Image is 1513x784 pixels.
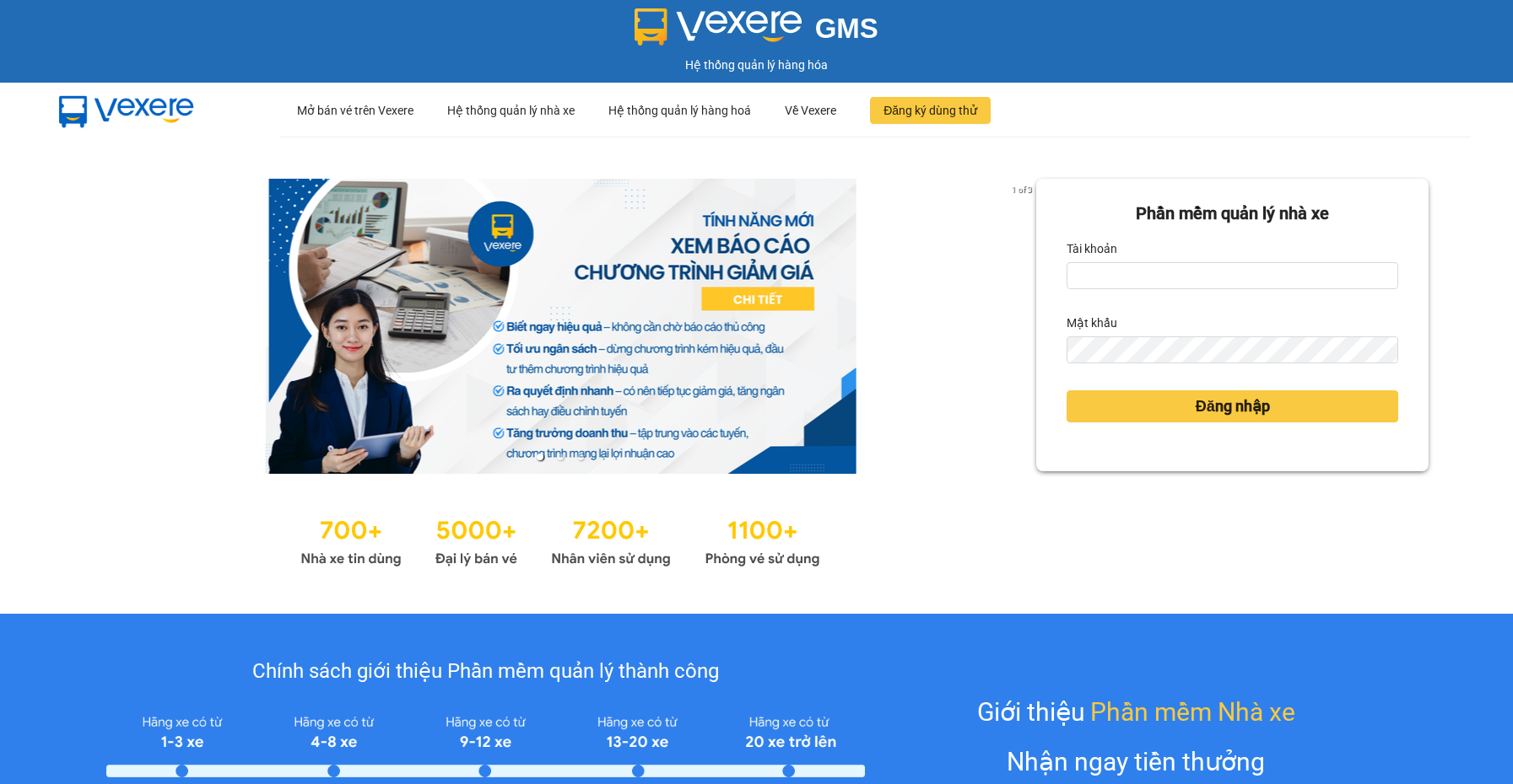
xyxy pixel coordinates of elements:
[870,97,991,124] button: Đăng ký dùng thử
[977,692,1295,732] div: Giới thiệu
[557,454,564,460] li: slide item 2
[1196,395,1270,418] span: Đăng nhập
[1007,179,1036,201] p: 1 of 3
[815,13,878,44] span: GMS
[635,8,802,46] img: logo 2
[1007,742,1265,781] div: Nhận ngay tiền thưởng
[537,454,543,460] li: slide item 1
[1067,390,1398,422] button: Đăng nhập
[1067,201,1398,227] div: Phần mềm quản lý nhà xe
[300,507,820,572] img: Statistics.png
[447,83,575,137] div: Hệ thống quản lý nhà xe
[608,83,751,137] div: Hệ thống quản lý hàng hoá
[577,454,584,460] li: slide item 3
[1067,309,1117,336] label: Mật khẩu
[297,83,413,137] div: Mở bán vé trên Vexere
[635,25,878,39] a: GMS
[1067,336,1398,363] input: Mật khẩu
[4,56,1509,74] div: Hệ thống quản lý hàng hóa
[1013,179,1036,474] button: next slide / item
[1090,692,1295,732] span: Phần mềm Nhà xe
[1067,262,1398,289] input: Tài khoản
[106,656,866,688] div: Chính sách giới thiệu Phần mềm quản lý thành công
[1067,235,1117,262] label: Tài khoản
[42,83,211,138] img: mbUUG5Q.png
[883,101,977,120] span: Đăng ký dùng thử
[84,179,108,474] button: previous slide / item
[785,83,836,137] div: Về Vexere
